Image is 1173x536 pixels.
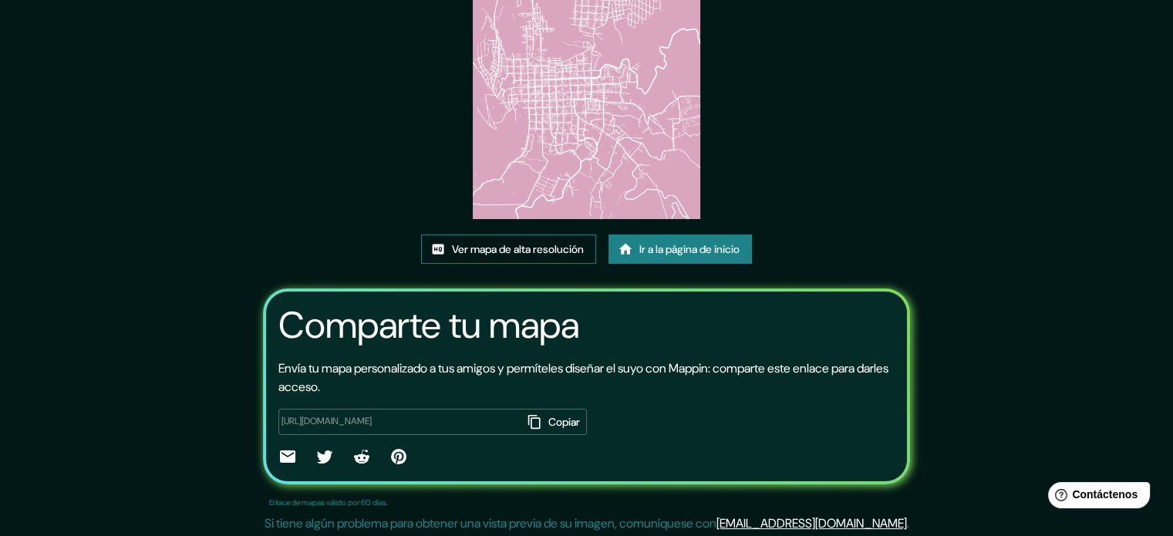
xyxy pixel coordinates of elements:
iframe: Lanzador de widgets de ayuda [1036,476,1156,519]
font: Ver mapa de alta resolución [452,242,584,256]
font: Envía tu mapa personalizado a tus amigos y permíteles diseñar el suyo con Mappin: comparte este e... [278,360,888,395]
font: Enlace de mapas válido por 60 días. [269,497,388,507]
a: Ir a la página de inicio [608,234,752,264]
font: Ir a la página de inicio [639,242,740,256]
font: Comparte tu mapa [278,301,579,349]
font: . [907,515,909,531]
a: Ver mapa de alta resolución [421,234,596,264]
button: Copiar [523,409,587,435]
a: [EMAIL_ADDRESS][DOMAIN_NAME] [716,515,907,531]
font: Copiar [548,415,580,429]
font: Si tiene algún problema para obtener una vista previa de su imagen, comuníquese con [265,515,716,531]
